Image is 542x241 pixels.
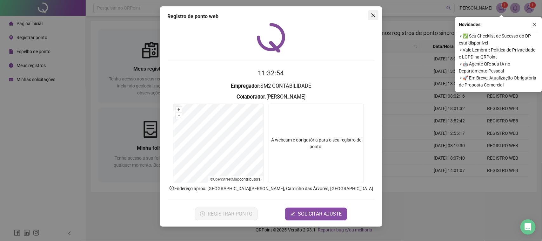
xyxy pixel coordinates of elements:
[257,23,285,52] img: QRPoint
[285,208,347,220] button: editSOLICITAR AJUSTE
[213,177,239,182] a: OpenStreetMap
[169,185,175,191] span: info-circle
[290,211,295,217] span: edit
[210,177,261,182] li: © contributors.
[532,22,537,27] span: close
[168,93,375,101] h3: : [PERSON_NAME]
[258,69,284,77] time: 11:32:54
[237,94,265,100] strong: Colaborador
[176,107,182,113] button: +
[231,83,259,89] strong: Empregador
[168,13,375,20] div: Registro de ponto web
[298,210,342,218] span: SOLICITAR AJUSTE
[269,104,364,183] div: A webcam é obrigatória para o seu registro de ponto!
[371,13,376,18] span: close
[459,46,538,60] span: ⚬ Vale Lembrar: Política de Privacidade e LGPD na QRPoint
[168,82,375,90] h3: : SM2 CONTABILIDADE
[520,219,536,235] div: Open Intercom Messenger
[176,113,182,119] button: –
[459,74,538,88] span: ⚬ 🚀 Em Breve, Atualização Obrigatória de Proposta Comercial
[368,10,378,20] button: Close
[459,60,538,74] span: ⚬ 🤖 Agente QR: sua IA no Departamento Pessoal
[195,208,258,220] button: REGISTRAR PONTO
[168,185,375,192] p: Endereço aprox. : [GEOGRAPHIC_DATA][PERSON_NAME], Caminho das Árvores, [GEOGRAPHIC_DATA]
[459,21,482,28] span: Novidades !
[459,32,538,46] span: ⚬ ✅ Seu Checklist de Sucesso do DP está disponível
